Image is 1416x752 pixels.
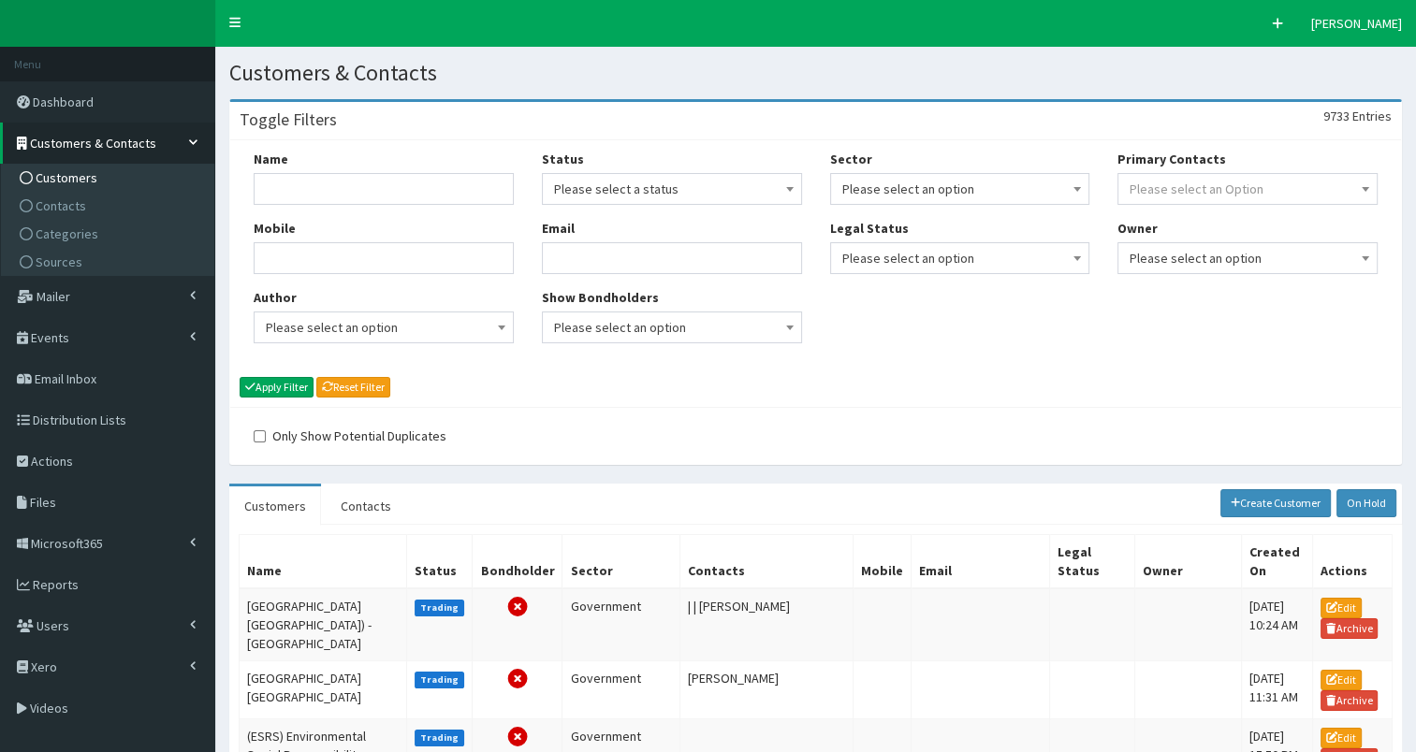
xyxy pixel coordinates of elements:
span: Please select an option [830,242,1090,274]
button: Apply Filter [240,377,314,398]
label: Show Bondholders [542,288,659,307]
a: Edit [1321,598,1362,618]
label: Author [254,288,297,307]
a: Create Customer [1220,489,1332,517]
span: Please select an option [254,311,514,343]
label: Primary Contacts [1117,150,1226,168]
span: Please select an option [842,176,1078,202]
span: [PERSON_NAME] [1311,15,1402,32]
span: Categories [36,225,98,242]
th: Created On [1241,534,1312,588]
th: Bondholder [473,534,562,588]
span: Please select a status [554,176,790,202]
span: Microsoft365 [31,535,103,552]
td: [GEOGRAPHIC_DATA] [GEOGRAPHIC_DATA]) - [GEOGRAPHIC_DATA] [240,588,407,661]
span: Customers & Contacts [30,135,156,152]
span: Customers [36,169,97,186]
td: [GEOGRAPHIC_DATA] [GEOGRAPHIC_DATA] [240,660,407,718]
span: Actions [31,453,73,470]
th: Owner [1134,534,1241,588]
th: Mobile [854,534,912,588]
span: Dashboard [33,94,94,110]
span: Email Inbox [35,370,96,387]
a: Contacts [326,486,406,526]
span: Files [30,494,56,511]
span: Please select an option [266,314,502,340]
a: Archive [1321,618,1379,639]
a: On Hold [1336,489,1396,517]
td: Government [562,660,680,718]
td: | | [PERSON_NAME] [680,588,854,661]
span: Please select an option [1117,242,1378,274]
span: Please select an option [542,311,802,343]
th: Sector [562,534,680,588]
a: Contacts [6,192,214,220]
label: Owner [1117,219,1158,238]
h1: Customers & Contacts [229,61,1402,85]
label: Trading [415,730,465,746]
label: Trading [415,600,465,616]
span: Events [31,329,69,346]
label: Status [542,150,584,168]
span: Entries [1352,108,1392,124]
label: Legal Status [830,219,909,238]
label: Mobile [254,219,296,238]
span: Please select an option [1130,245,1365,271]
label: Trading [415,672,465,688]
a: Edit [1321,670,1362,690]
td: Government [562,588,680,661]
span: Mailer [36,288,70,305]
span: Reports [33,576,79,593]
h3: Toggle Filters [240,111,337,128]
span: Distribution Lists [33,412,126,428]
label: Only Show Potential Duplicates [254,427,446,445]
span: Contacts [36,197,86,214]
td: [DATE] 10:24 AM [1241,588,1312,661]
span: Videos [30,700,68,716]
span: Users [36,617,69,634]
label: Name [254,150,288,168]
a: Categories [6,220,214,248]
label: Email [542,219,575,238]
td: [PERSON_NAME] [680,660,854,718]
span: 9733 [1323,108,1350,124]
input: Only Show Potential Duplicates [254,430,266,442]
span: Please select an option [554,314,790,340]
th: Name [240,534,407,588]
th: Email [912,534,1050,588]
span: Please select a status [542,173,802,205]
span: Please select an option [842,245,1078,271]
td: [DATE] 11:31 AM [1241,660,1312,718]
a: Edit [1321,728,1362,748]
a: Archive [1321,690,1379,711]
a: Sources [6,248,214,276]
a: Reset Filter [316,377,390,398]
th: Legal Status [1049,534,1134,588]
th: Actions [1312,534,1392,588]
label: Sector [830,150,872,168]
span: Please select an Option [1130,181,1263,197]
a: Customers [6,164,214,192]
span: Xero [31,658,57,675]
th: Contacts [680,534,854,588]
span: Please select an option [830,173,1090,205]
a: Customers [229,486,321,526]
span: Sources [36,253,82,270]
th: Status [406,534,473,588]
